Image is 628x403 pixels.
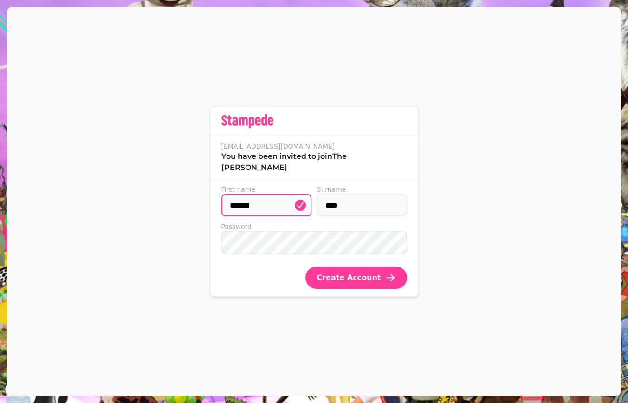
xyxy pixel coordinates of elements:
[221,142,407,151] label: [EMAIL_ADDRESS][DOMAIN_NAME]
[221,222,407,231] label: Password
[305,266,407,289] button: Create Account
[317,185,407,194] label: Surname
[221,151,407,173] p: You have been invited to join The [PERSON_NAME]
[317,274,381,281] span: Create Account
[221,185,311,194] label: First name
